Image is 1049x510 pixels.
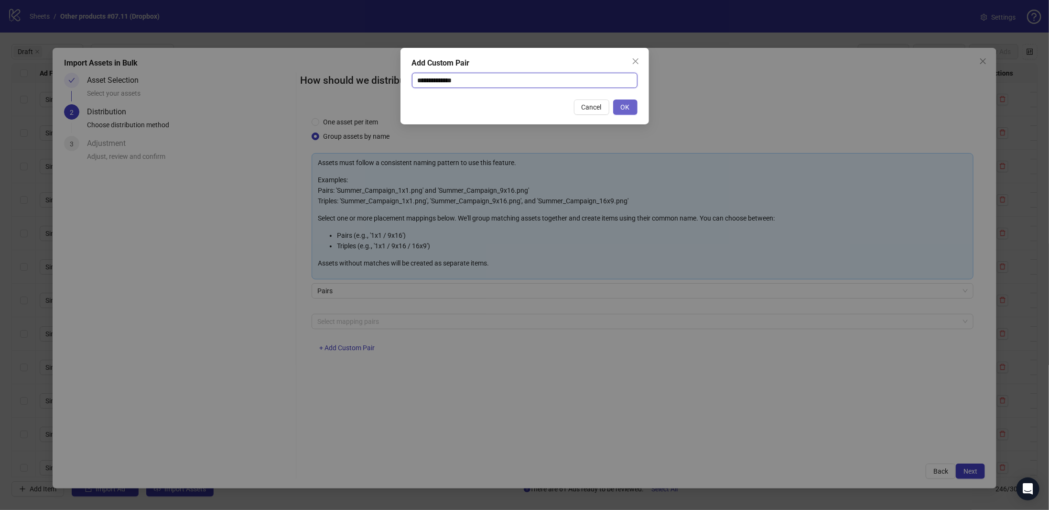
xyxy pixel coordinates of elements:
button: Close [628,54,643,69]
span: OK [621,103,630,111]
div: Add Custom Pair [412,57,638,69]
button: Cancel [574,100,609,115]
div: Open Intercom Messenger [1017,477,1039,500]
span: Cancel [582,103,602,111]
span: close [632,57,639,65]
button: OK [613,100,638,115]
